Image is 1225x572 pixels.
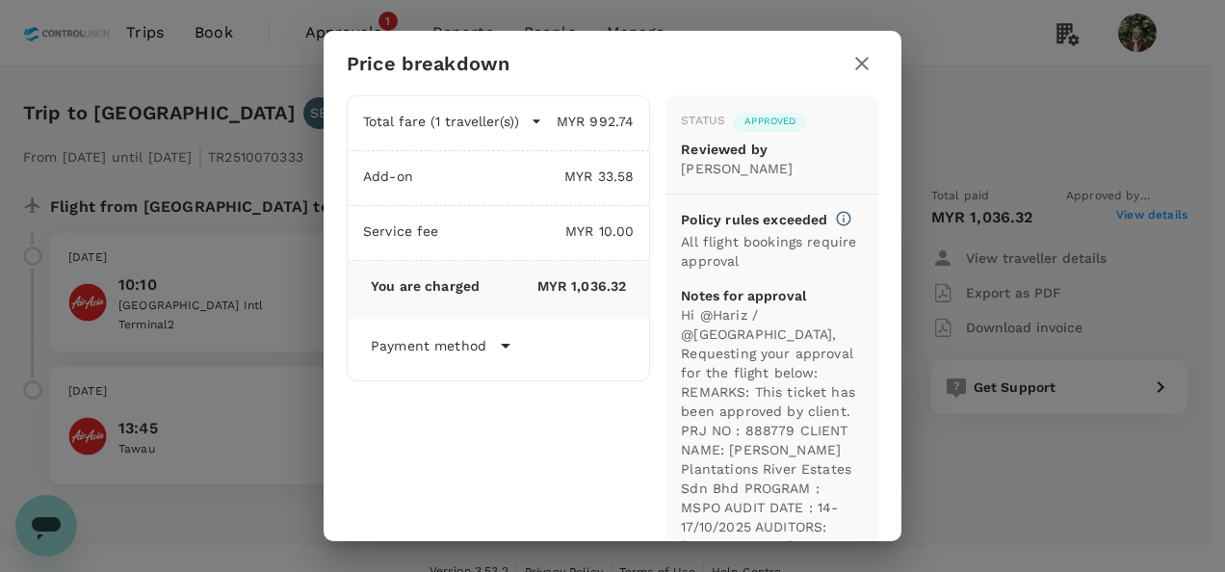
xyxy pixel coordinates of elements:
p: Notes for approval [681,286,863,305]
p: [PERSON_NAME] [681,159,863,178]
p: MYR 33.58 [413,167,634,186]
span: Approved [733,115,807,128]
p: Reviewed by [681,140,863,159]
p: Total fare (1 traveller(s)) [363,112,519,131]
h6: Price breakdown [347,48,509,79]
div: Status [681,112,725,131]
p: MYR 10.00 [439,221,635,241]
p: All flight bookings require approval [681,232,863,271]
p: MYR 1,036.32 [480,276,626,296]
p: Policy rules exceeded [681,210,827,229]
p: You are charged [371,276,480,296]
p: Service fee [363,221,439,241]
p: Add-on [363,167,413,186]
p: Payment method [371,336,486,355]
p: MYR 992.74 [542,112,634,131]
button: Total fare (1 traveller(s)) [363,112,542,131]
